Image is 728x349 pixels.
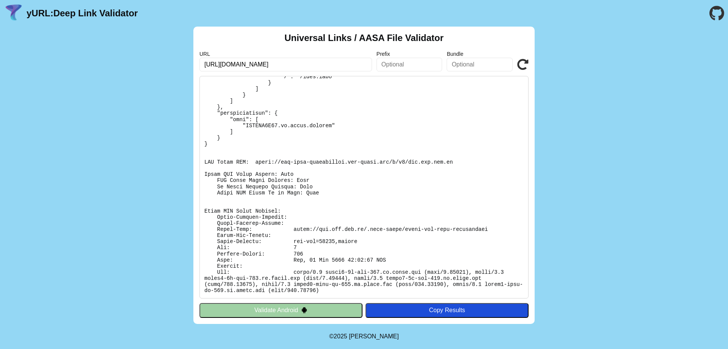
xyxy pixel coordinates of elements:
div: Copy Results [369,307,525,314]
a: yURL:Deep Link Validator [27,8,138,19]
input: Optional [447,58,513,71]
span: 2025 [334,333,347,340]
label: Bundle [447,51,513,57]
label: URL [199,51,372,57]
button: Validate Android [199,303,362,317]
input: Required [199,58,372,71]
img: droidIcon.svg [301,307,308,313]
h2: Universal Links / AASA File Validator [284,33,444,43]
pre: Lorem ipsu do: sitam://con.adi.eli.se/.doei-tempo/incid-utl-etdo-magnaaliqua En Adminimv: Quis No... [199,76,529,298]
button: Copy Results [366,303,529,317]
label: Prefix [377,51,442,57]
input: Optional [377,58,442,71]
a: Michael Ibragimchayev's Personal Site [349,333,399,340]
img: yURL Logo [4,3,24,23]
footer: © [329,324,399,349]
